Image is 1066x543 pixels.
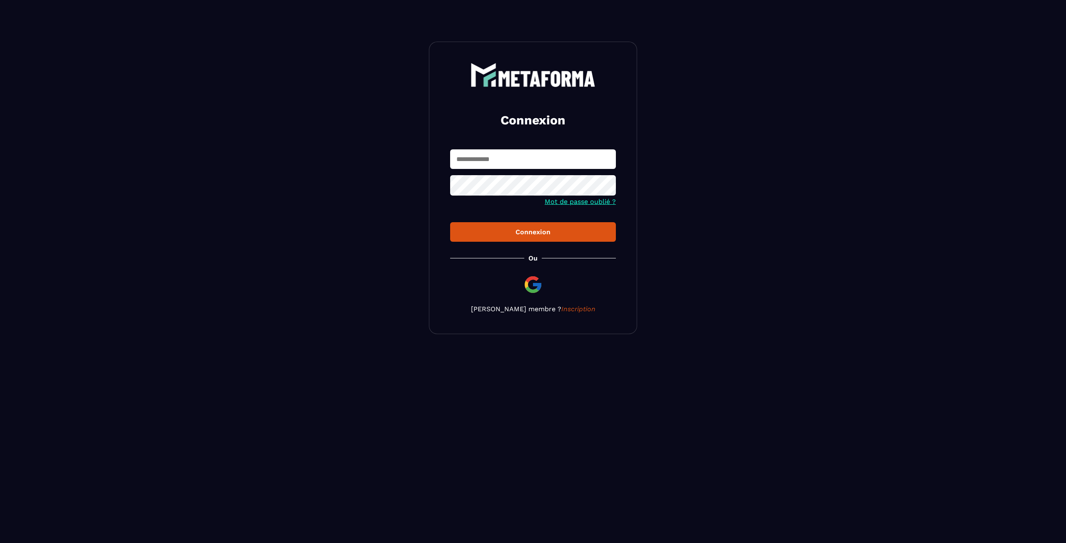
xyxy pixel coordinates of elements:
button: Connexion [450,222,616,242]
p: Ou [528,254,538,262]
a: logo [450,63,616,87]
p: [PERSON_NAME] membre ? [450,305,616,313]
img: logo [471,63,595,87]
h2: Connexion [460,112,606,129]
a: Inscription [561,305,595,313]
a: Mot de passe oublié ? [545,198,616,206]
div: Connexion [457,228,609,236]
img: google [523,275,543,295]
